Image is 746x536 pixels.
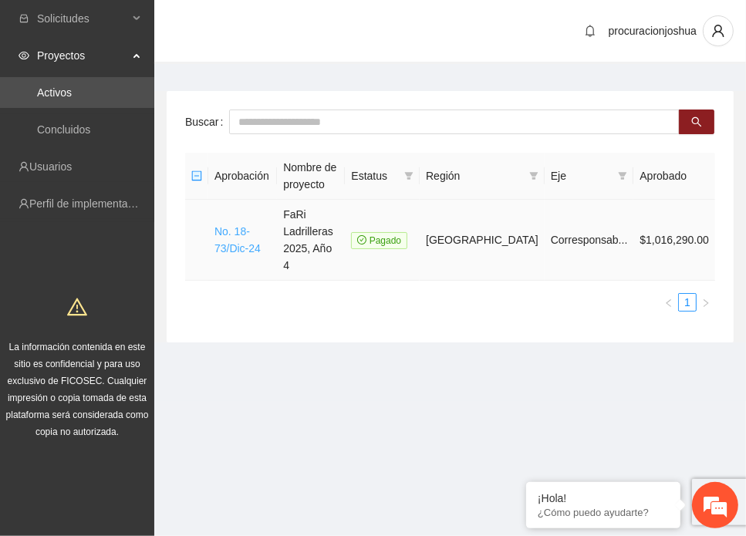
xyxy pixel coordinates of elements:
span: Solicitudes [37,3,128,34]
span: filter [526,164,542,187]
td: FaRi Ladrilleras 2025, Año 4 [277,200,345,281]
a: Usuarios [29,160,72,173]
span: Corresponsab... [551,234,628,246]
button: bell [578,19,603,43]
td: $1,016,290.00 [633,200,715,281]
th: Nombre de proyecto [277,153,345,200]
span: Región [426,167,523,184]
span: minus-square [191,170,202,181]
a: Perfil de implementadora [29,197,150,210]
span: Estatus [351,167,398,184]
span: filter [401,164,417,187]
span: check-circle [357,235,366,244]
span: procuracionjoshua [609,25,697,37]
span: filter [618,171,627,180]
th: Aprobado [633,153,715,200]
span: Eje [551,167,613,184]
textarea: Escriba su mensaje y pulse “Intro” [8,366,294,420]
span: filter [404,171,414,180]
span: filter [615,164,630,187]
button: search [679,110,714,134]
span: filter [529,171,538,180]
td: [GEOGRAPHIC_DATA] [420,200,545,281]
li: Next Page [697,293,715,312]
li: 1 [678,293,697,312]
span: user [704,24,733,38]
span: warning [67,297,87,317]
span: search [691,116,702,129]
label: Buscar [185,110,229,134]
span: Pagado [351,232,407,249]
button: right [697,293,715,312]
button: left [660,293,678,312]
span: right [701,298,711,308]
div: ¡Hola! [538,492,669,504]
a: 1 [679,294,696,311]
span: bell [579,25,602,37]
span: Proyectos [37,40,128,71]
a: No. 18-73/Dic-24 [214,225,261,255]
span: Estamos en línea. [89,178,213,334]
div: Chatee con nosotros ahora [80,79,259,99]
span: left [664,298,673,308]
span: La información contenida en este sitio es confidencial y para uso exclusivo de FICOSEC. Cualquier... [6,342,149,437]
li: Previous Page [660,293,678,312]
span: eye [19,50,29,61]
button: user [703,15,734,46]
div: Minimizar ventana de chat en vivo [253,8,290,45]
a: Concluidos [37,123,90,136]
th: Aprobación [208,153,277,200]
span: inbox [19,13,29,24]
a: Activos [37,86,72,99]
p: ¿Cómo puedo ayudarte? [538,507,669,518]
